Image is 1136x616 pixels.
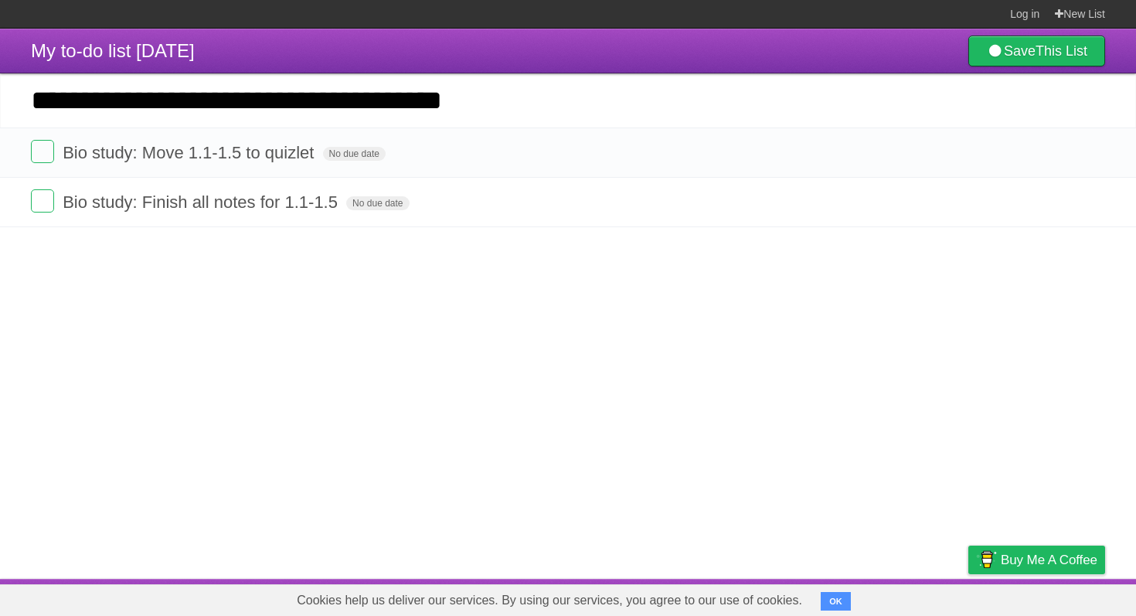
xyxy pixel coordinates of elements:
[763,583,795,612] a: About
[821,592,851,611] button: OK
[948,583,988,612] a: Privacy
[31,140,54,163] label: Done
[976,546,997,573] img: Buy me a coffee
[63,192,342,212] span: Bio study: Finish all notes for 1.1-1.5
[968,546,1105,574] a: Buy me a coffee
[1036,43,1087,59] b: This List
[281,585,818,616] span: Cookies help us deliver our services. By using our services, you agree to our use of cookies.
[1008,583,1105,612] a: Suggest a feature
[968,36,1105,66] a: SaveThis List
[346,196,409,210] span: No due date
[31,189,54,213] label: Done
[1001,546,1097,573] span: Buy me a coffee
[814,583,876,612] a: Developers
[896,583,930,612] a: Terms
[63,143,318,162] span: Bio study: Move 1.1-1.5 to quizlet
[31,40,195,61] span: My to-do list [DATE]
[323,147,386,161] span: No due date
